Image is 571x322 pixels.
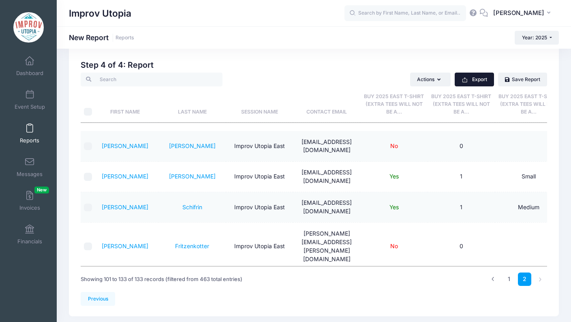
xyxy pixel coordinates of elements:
[17,238,42,245] span: Financials
[428,162,495,192] td: 1
[169,173,216,180] a: [PERSON_NAME]
[389,173,399,180] span: Yes
[428,223,495,270] td: 0
[81,60,547,70] h2: Step 4 of 4: Report
[81,270,242,289] div: Showing 101 to 133 of 133 records (filtered from 463 total entries)
[431,93,491,114] span: Buy 2025 East T-Shirt (extra tees will not be available at Camp). ($20.00)
[175,243,209,249] a: Fritzenkotter
[522,34,547,41] span: Year: 2025
[102,142,148,149] a: [PERSON_NAME]
[81,73,222,86] input: Search
[495,162,562,192] td: Small
[19,204,40,211] span: Invoices
[455,73,494,86] button: Export
[293,192,360,223] td: [EMAIL_ADDRESS][DOMAIN_NAME]
[410,73,451,86] button: Actions
[495,192,562,223] td: Medium
[498,73,547,86] a: Save Report
[158,86,226,122] th: Last Name: activate to sort column ascending
[293,86,360,122] th: Contact Email: activate to sort column ascending
[34,187,49,193] span: New
[498,93,558,114] span: Buy 2025 East T-Shirt (extra tees will not be available at Camp). ($20.00): Notes
[15,103,45,110] span: Event Setup
[11,86,49,114] a: Event Setup
[390,243,398,249] span: No
[515,31,559,45] button: Year: 2025
[20,137,39,144] span: Reports
[169,142,216,149] a: [PERSON_NAME]
[390,142,398,149] span: No
[293,223,360,270] td: [PERSON_NAME][EMAIL_ADDRESS][PERSON_NAME][DOMAIN_NAME]
[182,204,202,210] a: Schifrin
[428,131,495,161] td: 0
[428,192,495,223] td: 1
[502,273,515,286] a: 1
[493,9,544,17] span: [PERSON_NAME]
[226,223,293,270] td: Improv Utopia East
[518,273,531,286] a: 2
[11,153,49,181] a: Messages
[293,162,360,192] td: [EMAIL_ADDRESS][DOMAIN_NAME]
[115,35,134,41] a: Reports
[81,292,115,306] a: Previous
[69,4,131,23] h1: Improv Utopia
[226,86,293,122] th: Session Name: activate to sort column ascending
[16,70,43,77] span: Dashboard
[293,131,360,161] td: [EMAIL_ADDRESS][DOMAIN_NAME]
[11,187,49,215] a: InvoicesNew
[11,119,49,148] a: Reports
[495,86,562,122] th: Buy 2025 East T-Shirt (extra tees will not be a...: activate to sort column ascending
[102,173,148,180] a: [PERSON_NAME]
[344,5,466,21] input: Search by First Name, Last Name, or Email...
[428,86,495,122] th: Buy 2025 East T-Shirt (extra tees will not be a...: activate to sort column ascending
[360,86,428,122] th: Buy 2025 East T-Shirt (extra tees will not be a...: activate to sort column ascending
[91,86,158,122] th: First Name: activate to sort column ascending
[102,243,148,249] a: [PERSON_NAME]
[17,171,43,178] span: Messages
[11,52,49,80] a: Dashboard
[69,33,134,42] h1: New Report
[13,12,44,43] img: Improv Utopia
[488,4,559,23] button: [PERSON_NAME]
[226,162,293,192] td: Improv Utopia East
[11,220,49,249] a: Financials
[226,192,293,223] td: Improv Utopia East
[102,204,148,210] a: [PERSON_NAME]
[364,93,424,114] span: Buy 2025 East T-Shirt (extra tees will not be available at Camp).
[389,204,399,210] span: Yes
[226,131,293,161] td: Improv Utopia East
